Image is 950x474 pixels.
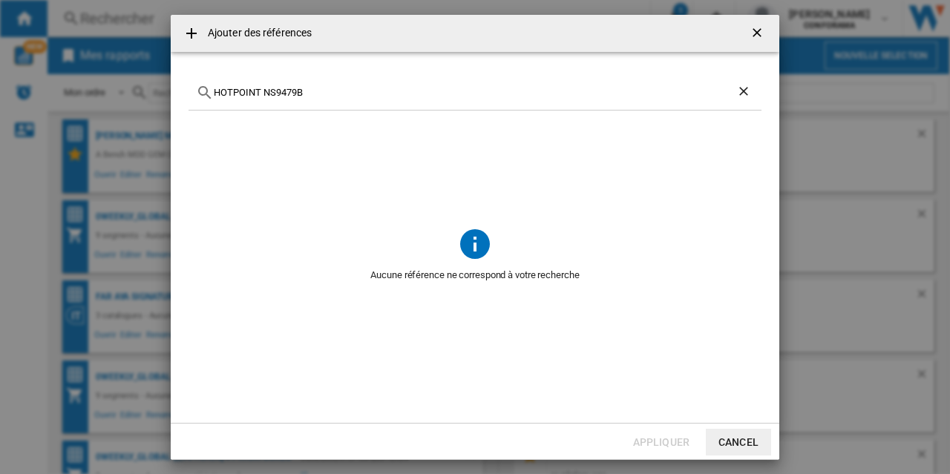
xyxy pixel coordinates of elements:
ng-md-icon: getI18NText('BUTTONS.CLOSE_DIALOG') [750,25,767,43]
span: Aucune référence ne correspond à votre recherche [189,261,761,289]
button: Cancel [706,429,771,455]
button: Appliquer [629,429,694,455]
button: getI18NText('BUTTONS.CLOSE_DIALOG') [744,19,773,48]
input: Cherchez un produit [214,87,736,98]
h4: Ajouter des références [200,26,312,41]
ng-md-icon: Effacer la recherche [736,84,754,102]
